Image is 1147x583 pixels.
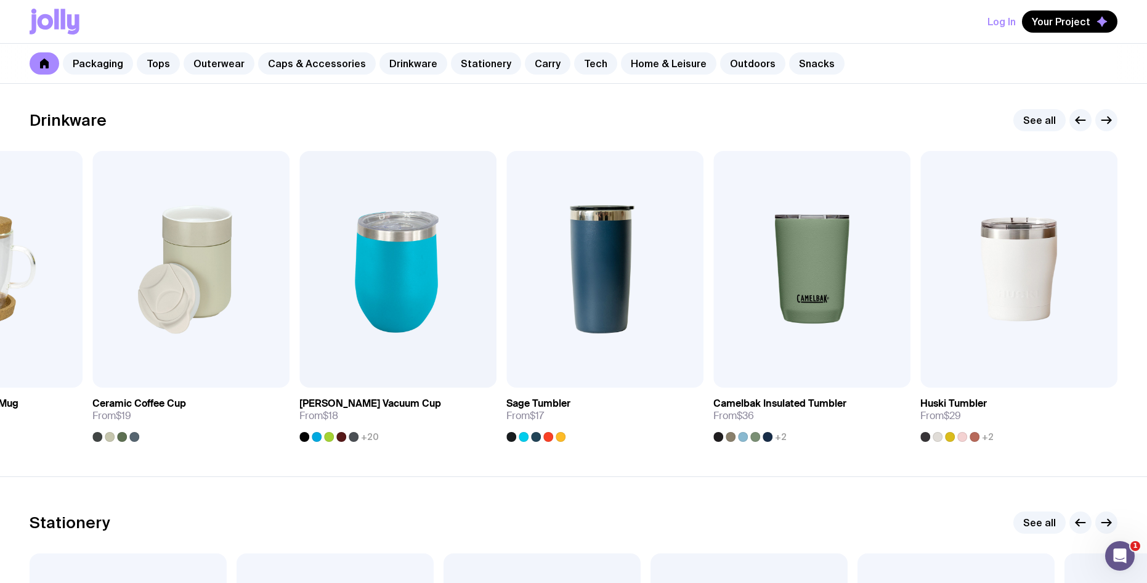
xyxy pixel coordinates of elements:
span: From [713,410,754,422]
button: Log In [987,10,1016,33]
a: Packaging [63,52,133,75]
h3: Sage Tumbler [506,397,570,410]
span: From [299,410,338,422]
span: +2 [982,432,994,442]
span: From [506,410,544,422]
span: $29 [944,409,961,422]
span: +2 [775,432,787,442]
span: $36 [737,409,754,422]
h2: Stationery [30,513,110,532]
span: From [92,410,131,422]
span: $17 [530,409,544,422]
a: Stationery [451,52,521,75]
a: Camelbak Insulated TumblerFrom$36+2 [713,388,910,442]
a: Carry [525,52,570,75]
h3: Huski Tumbler [920,397,987,410]
a: See all [1013,109,1066,131]
span: 1 [1130,541,1140,551]
a: Caps & Accessories [258,52,376,75]
a: [PERSON_NAME] Vacuum CupFrom$18+20 [299,388,496,442]
h3: Camelbak Insulated Tumbler [713,397,846,410]
button: Your Project [1022,10,1117,33]
a: Ceramic Coffee CupFrom$19 [92,388,290,442]
a: Drinkware [379,52,447,75]
a: Home & Leisure [621,52,716,75]
iframe: Intercom live chat [1105,541,1135,571]
a: Outerwear [184,52,254,75]
h3: Ceramic Coffee Cup [92,397,186,410]
a: Snacks [789,52,845,75]
a: Tops [137,52,180,75]
a: Outdoors [720,52,785,75]
span: From [920,410,961,422]
span: +20 [361,432,379,442]
a: See all [1013,512,1066,534]
a: Sage TumblerFrom$17 [506,388,703,442]
span: Your Project [1032,15,1090,28]
h3: [PERSON_NAME] Vacuum Cup [299,397,441,410]
h2: Drinkware [30,111,107,129]
a: Tech [574,52,617,75]
a: Huski TumblerFrom$29+2 [920,388,1117,442]
span: $19 [116,409,131,422]
span: $18 [323,409,338,422]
